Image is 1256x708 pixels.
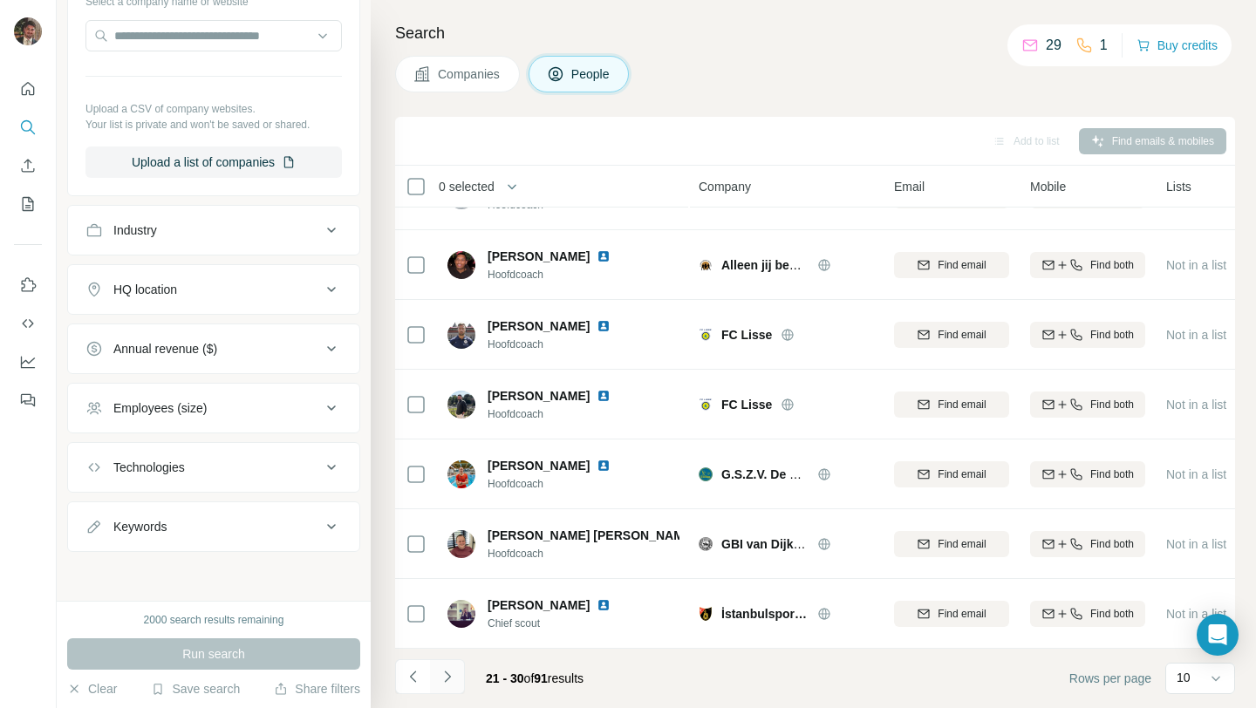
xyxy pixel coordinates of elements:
[1166,178,1191,195] span: Lists
[430,659,465,694] button: Navigate to next page
[597,598,611,612] img: LinkedIn logo
[597,389,611,403] img: LinkedIn logo
[395,659,430,694] button: Navigate to previous page
[438,65,502,83] span: Companies
[1030,322,1145,348] button: Find both
[1090,536,1134,552] span: Find both
[274,680,360,698] button: Share filters
[894,178,925,195] span: Email
[1166,398,1226,412] span: Not in a list
[68,387,359,429] button: Employees (size)
[1090,327,1134,343] span: Find both
[894,252,1009,278] button: Find email
[447,600,475,628] img: Avatar
[85,117,342,133] p: Your list is private and won't be saved or shared.
[1166,607,1226,621] span: Not in a list
[597,459,611,473] img: LinkedIn logo
[721,258,952,272] span: Alleen jij bepaalt [PERSON_NAME] bent
[894,391,1009,418] button: Find email
[1030,601,1145,627] button: Find both
[1166,467,1226,481] span: Not in a list
[597,249,611,263] img: LinkedIn logo
[14,112,42,143] button: Search
[1166,258,1226,272] span: Not in a list
[488,546,679,562] span: Hoofdcoach
[1030,391,1145,418] button: Find both
[938,327,986,343] span: Find email
[447,530,475,558] img: Avatar
[67,680,117,698] button: Clear
[721,467,851,481] span: G.S.Z.V. De Golfbreker
[486,671,524,685] span: 21 - 30
[721,396,772,413] span: FC Lisse
[113,281,177,298] div: HQ location
[488,459,590,473] span: [PERSON_NAME]
[894,531,1009,557] button: Find email
[1030,178,1066,195] span: Mobile
[14,73,42,105] button: Quick start
[1090,397,1134,412] span: Find both
[488,406,631,422] span: Hoofdcoach
[721,537,879,551] span: GBI van Dijk Grasshoppers
[938,257,986,273] span: Find email
[488,317,590,335] span: [PERSON_NAME]
[571,65,611,83] span: People
[85,146,342,178] button: Upload a list of companies
[68,269,359,310] button: HQ location
[14,308,42,339] button: Use Surfe API
[699,178,751,195] span: Company
[488,337,631,352] span: Hoofdcoach
[597,319,611,333] img: LinkedIn logo
[68,506,359,548] button: Keywords
[85,101,342,117] p: Upload a CSV of company websites.
[1166,537,1226,551] span: Not in a list
[14,385,42,416] button: Feedback
[1030,461,1145,487] button: Find both
[486,671,584,685] span: results
[447,460,475,488] img: Avatar
[68,446,359,488] button: Technologies
[14,188,42,220] button: My lists
[488,527,696,544] span: [PERSON_NAME] [PERSON_NAME]
[113,399,207,417] div: Employees (size)
[488,387,590,405] span: [PERSON_NAME]
[1090,606,1134,622] span: Find both
[1030,531,1145,557] button: Find both
[1177,669,1191,686] p: 10
[534,671,548,685] span: 91
[113,518,167,535] div: Keywords
[894,322,1009,348] button: Find email
[1090,257,1134,273] span: Find both
[439,178,495,195] span: 0 selected
[488,248,590,265] span: [PERSON_NAME]
[1197,614,1239,656] div: Open Intercom Messenger
[1137,33,1218,58] button: Buy credits
[488,476,631,492] span: Hoofdcoach
[395,21,1235,45] h4: Search
[68,328,359,370] button: Annual revenue ($)
[488,596,590,614] span: [PERSON_NAME]
[14,150,42,181] button: Enrich CSV
[938,397,986,412] span: Find email
[524,671,535,685] span: of
[68,209,359,251] button: Industry
[488,267,631,283] span: Hoofdcoach
[938,466,986,482] span: Find email
[699,467,713,481] img: Logo of G.S.Z.V. De Golfbreker
[699,328,713,342] img: Logo of FC Lisse
[14,346,42,378] button: Dashboard
[894,601,1009,627] button: Find email
[721,326,772,344] span: FC Lisse
[699,258,713,272] img: Logo of Alleen jij bepaalt wie je bent
[721,605,809,623] span: İstanbulspor A.Ş
[938,606,986,622] span: Find email
[113,221,157,239] div: Industry
[14,17,42,45] img: Avatar
[447,321,475,349] img: Avatar
[1166,328,1226,342] span: Not in a list
[144,612,284,628] div: 2000 search results remaining
[14,269,42,301] button: Use Surfe on LinkedIn
[488,616,631,631] span: Chief scout
[894,461,1009,487] button: Find email
[699,607,713,621] img: Logo of İstanbulspor A.Ş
